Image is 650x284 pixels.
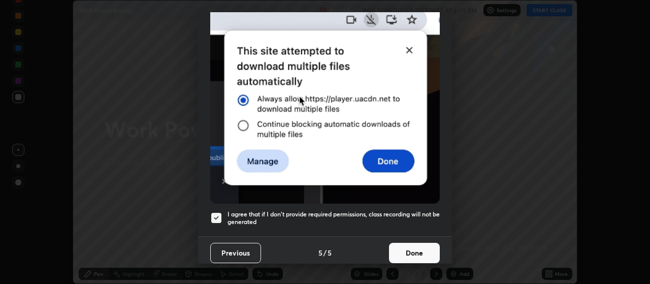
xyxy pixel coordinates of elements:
[318,247,322,258] h4: 5
[323,247,327,258] h4: /
[227,210,440,226] h5: I agree that if I don't provide required permissions, class recording will not be generated
[389,243,440,263] button: Done
[210,243,261,263] button: Previous
[328,247,332,258] h4: 5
